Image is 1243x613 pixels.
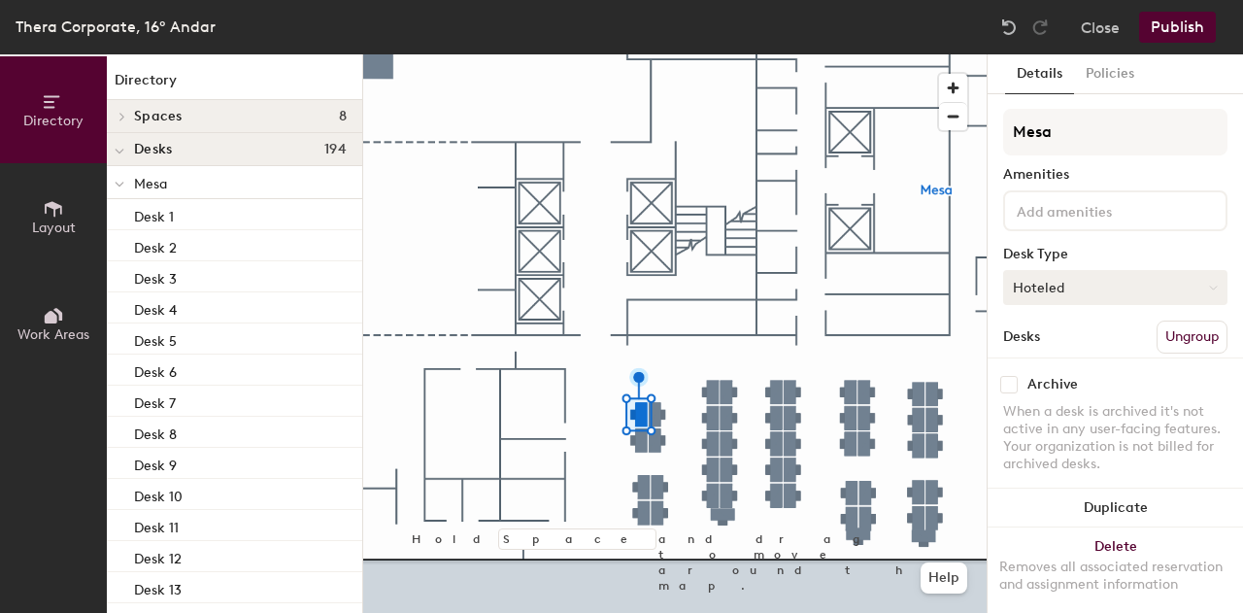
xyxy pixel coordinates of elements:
[134,265,177,288] p: Desk 3
[134,203,174,225] p: Desk 1
[1013,198,1188,221] input: Add amenities
[23,113,84,129] span: Directory
[107,70,362,100] h1: Directory
[134,576,182,598] p: Desk 13
[324,142,347,157] span: 194
[1003,167,1227,183] div: Amenities
[134,545,182,567] p: Desk 12
[134,176,167,192] span: Mesa
[999,17,1019,37] img: Undo
[17,326,89,343] span: Work Areas
[134,421,177,443] p: Desk 8
[134,358,177,381] p: Desk 6
[1027,377,1078,392] div: Archive
[1157,321,1227,354] button: Ungroup
[134,142,172,157] span: Desks
[1074,54,1146,94] button: Policies
[1139,12,1216,43] button: Publish
[32,220,76,236] span: Layout
[1081,12,1120,43] button: Close
[1003,403,1227,473] div: When a desk is archived it's not active in any user-facing features. Your organization is not bil...
[999,559,1231,594] div: Removes all associated reservation and assignment information
[921,562,967,594] button: Help
[1003,247,1227,262] div: Desk Type
[134,390,176,412] p: Desk 7
[339,109,347,124] span: 8
[1030,17,1050,37] img: Redo
[134,109,183,124] span: Spaces
[134,296,177,319] p: Desk 4
[988,489,1243,528] button: Duplicate
[134,327,177,350] p: Desk 5
[1005,54,1074,94] button: Details
[134,452,177,474] p: Desk 9
[134,483,183,505] p: Desk 10
[134,514,179,536] p: Desk 11
[1003,270,1227,305] button: Hoteled
[134,234,177,256] p: Desk 2
[16,15,216,39] div: Thera Corporate, 16º Andar
[988,528,1243,613] button: DeleteRemoves all associated reservation and assignment information
[1003,329,1040,345] div: Desks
